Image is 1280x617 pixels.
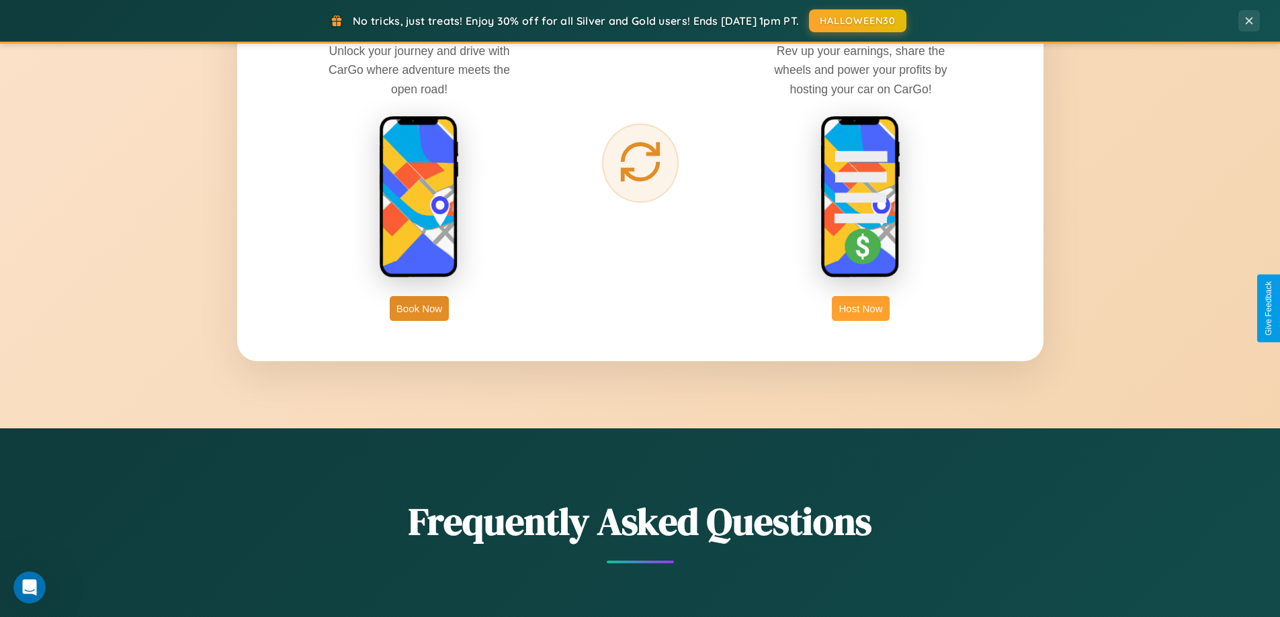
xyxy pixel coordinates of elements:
[13,571,46,604] iframe: Intercom live chat
[820,115,901,279] img: host phone
[318,42,520,98] p: Unlock your journey and drive with CarGo where adventure meets the open road!
[390,296,449,321] button: Book Now
[353,14,799,28] span: No tricks, just treats! Enjoy 30% off for all Silver and Gold users! Ends [DATE] 1pm PT.
[237,495,1043,547] h2: Frequently Asked Questions
[1264,281,1273,336] div: Give Feedback
[832,296,889,321] button: Host Now
[379,115,460,279] img: rent phone
[760,42,962,98] p: Rev up your earnings, share the wheels and power your profits by hosting your car on CarGo!
[809,9,906,32] button: HALLOWEEN30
